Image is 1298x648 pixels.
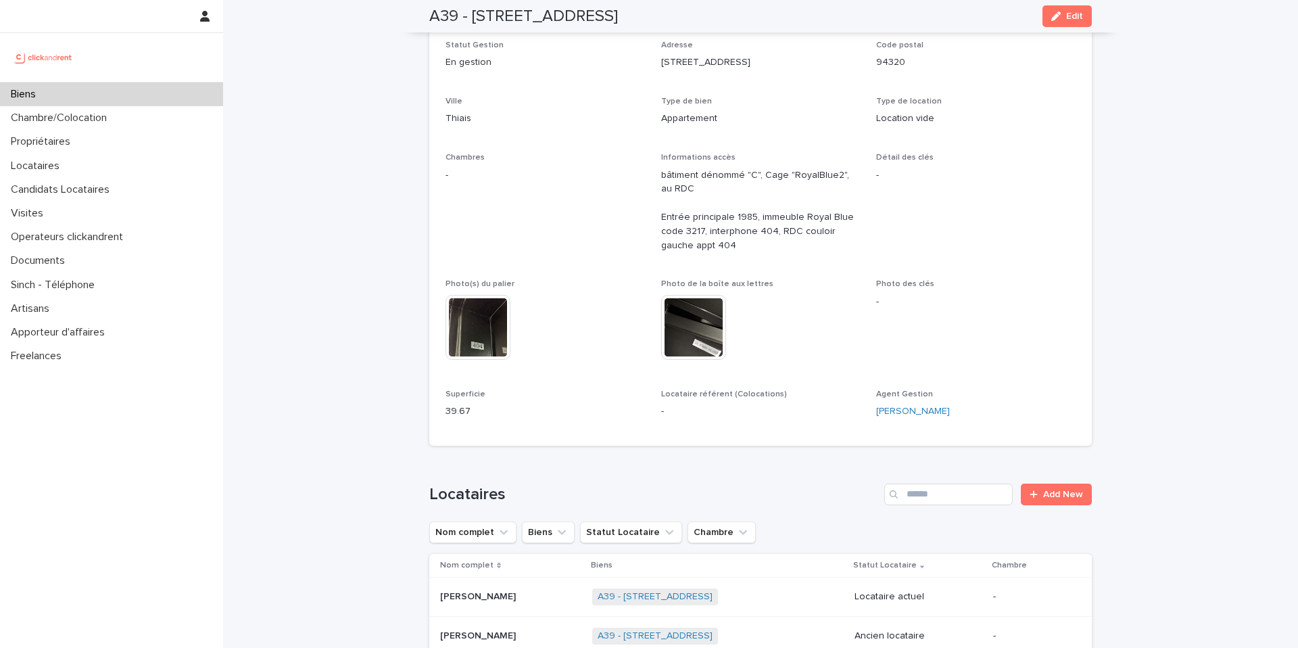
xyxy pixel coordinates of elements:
[5,207,54,220] p: Visites
[446,55,645,70] p: En gestion
[598,630,713,642] a: A39 - [STREET_ADDRESS]
[5,183,120,196] p: Candidats Locataires
[876,280,934,288] span: Photo des clés
[1042,5,1092,27] button: Edit
[661,154,736,162] span: Informations accès
[446,404,645,419] p: 39.67
[876,390,933,398] span: Agent Gestion
[5,326,116,339] p: Apporteur d'affaires
[440,588,519,603] p: [PERSON_NAME]
[446,41,504,49] span: Statut Gestion
[1066,11,1083,21] span: Edit
[580,522,682,543] button: Statut Locataire
[446,112,645,126] p: Thiais
[876,97,942,106] span: Type de location
[429,7,618,26] h2: A39 - [STREET_ADDRESS]
[661,280,773,288] span: Photo de la boîte aux lettres
[876,55,1076,70] p: 94320
[5,279,105,292] p: Sinch - Téléphone
[661,112,861,126] p: Appartement
[855,591,982,603] p: Locataire actuel
[11,44,76,71] img: UCB0brd3T0yccxBKYDjQ
[522,522,575,543] button: Biens
[446,168,645,183] p: -
[5,350,72,363] p: Freelances
[661,55,861,70] p: [STREET_ADDRESS]
[993,591,1070,603] p: -
[876,112,1076,126] p: Location vide
[446,97,462,106] span: Ville
[1021,484,1092,505] a: Add New
[5,88,47,101] p: Biens
[446,390,485,398] span: Superficie
[855,630,982,642] p: Ancien locataire
[446,154,485,162] span: Chambres
[5,160,70,172] p: Locataires
[884,484,1013,505] input: Search
[440,628,519,642] p: [PERSON_NAME]
[661,390,787,398] span: Locataire référent (Colocations)
[876,154,934,162] span: Détail des clés
[5,231,134,244] p: Operateurs clickandrent
[1043,490,1083,499] span: Add New
[440,558,494,573] p: Nom complet
[853,558,917,573] p: Statut Locataire
[5,254,76,267] p: Documents
[992,558,1027,573] p: Chambre
[5,302,60,315] p: Artisans
[598,591,713,603] a: A39 - [STREET_ADDRESS]
[661,404,861,419] p: -
[5,112,118,124] p: Chambre/Colocation
[591,558,612,573] p: Biens
[446,280,514,288] span: Photo(s) du palier
[688,522,756,543] button: Chambre
[429,522,516,543] button: Nom complet
[429,485,879,505] h1: Locataires
[876,168,1076,183] p: -
[876,404,950,419] a: [PERSON_NAME]
[876,295,1076,309] p: -
[993,630,1070,642] p: -
[429,578,1092,617] tr: [PERSON_NAME][PERSON_NAME] A39 - [STREET_ADDRESS] Locataire actuel-
[5,135,81,148] p: Propriétaires
[661,41,693,49] span: Adresse
[661,168,861,253] p: bâtiment dénommé "C", Cage "RoyalBlue2", au RDC Entrée principale 1985, immeuble Royal Blue code ...
[876,41,923,49] span: Code postal
[661,97,712,106] span: Type de bien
